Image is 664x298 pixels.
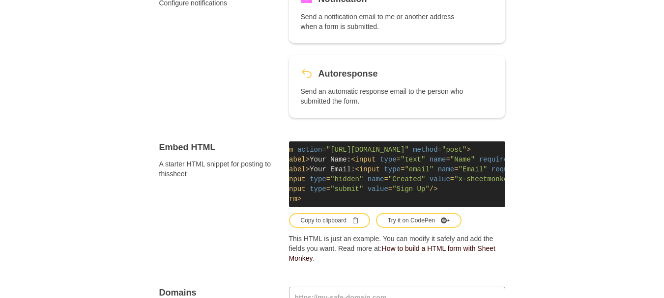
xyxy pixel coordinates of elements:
button: Copy to clipboardClipboard [289,213,370,228]
span: form [281,195,297,203]
span: name [438,165,455,173]
span: "hidden" [330,175,363,183]
p: Send an automatic response email to the person who submitted the form. [301,86,466,106]
span: "[URL][DOMAIN_NAME]" [326,146,409,154]
span: < > [281,165,310,173]
span: "x-sheetmonkey-current-date-time" [454,175,590,183]
span: "email" [404,165,433,173]
span: input [355,156,376,163]
button: Try it on CodePen [376,213,462,228]
span: type [310,175,326,183]
span: "Sign Up" [392,185,430,193]
h4: Embed HTML [159,141,277,153]
div: Try it on CodePen [388,216,450,225]
span: < > [281,156,310,163]
span: type [310,185,326,193]
div: Copy to clipboard [301,216,358,225]
p: Send a notification email to me or another address when a form is submitted. [301,12,466,31]
span: label [285,156,306,163]
span: "Created" [388,175,426,183]
span: action [297,146,322,154]
span: < = = /> [281,185,437,193]
span: input [359,165,380,173]
span: method [413,146,437,154]
span: name [430,156,446,163]
span: label [285,165,306,173]
h5: Autoresponse [318,67,378,81]
span: < = = = /> [281,175,599,183]
span: "text" [401,156,425,163]
span: type [384,165,401,173]
span: required [491,165,524,173]
span: "Name" [450,156,475,163]
span: name [368,175,384,183]
svg: Revert [301,68,313,80]
span: "submit" [330,185,363,193]
span: A starter HTML snippet for posting to this sheet [159,159,277,179]
span: value [368,185,388,193]
svg: Clipboard [352,217,358,223]
a: How to build a HTML form with Sheet Monkey [289,244,495,262]
span: required [479,156,512,163]
span: < = = > [273,146,471,154]
span: type [380,156,397,163]
span: "Email" [459,165,488,173]
span: < = = /> [355,165,533,173]
span: < = = /> [351,156,520,163]
code: Your Name: Your Email: [289,141,505,207]
span: input [285,175,306,183]
span: "post" [442,146,466,154]
p: This HTML is just an example. You can modify it safely and add the fields you want. Read more at: . [289,234,505,263]
span: input [285,185,306,193]
span: value [430,175,450,183]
